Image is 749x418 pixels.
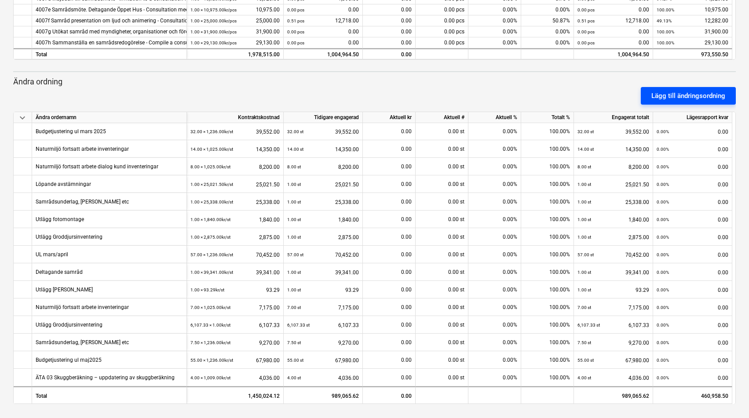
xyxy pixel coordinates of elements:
[521,316,574,334] div: 100.00%
[287,281,359,299] div: 93.29
[416,246,468,263] div: 0.00 st
[366,351,412,369] div: 0.00
[190,298,280,316] div: 7,175.00
[657,140,728,158] div: 0.00
[651,90,725,102] div: Lägg till ändringsordning
[190,252,233,257] small: 57.00 × 1,236.00kr / st
[190,281,280,299] div: 93.29
[577,369,649,387] div: 4,036.00
[366,369,412,386] div: 0.00
[36,211,84,228] div: Utlägg fotomontage
[657,375,669,380] small: 0.00%
[657,263,728,281] div: 0.00
[287,316,359,334] div: 6,107.33
[287,235,301,240] small: 1.00 st
[32,112,187,123] div: Ändra ordernamn
[577,316,649,334] div: 6,107.33
[287,129,303,134] small: 32.00 st
[468,298,521,316] div: 0.00%
[190,316,280,334] div: 6,107.33
[657,252,669,257] small: 0.00%
[416,334,468,351] div: 0.00 st
[468,123,521,140] div: 0.00%
[416,158,468,175] div: 0.00 st
[36,175,91,193] div: Löpande avstämningar
[366,140,412,158] div: 0.00
[190,246,280,264] div: 70,452.00
[521,281,574,298] div: 100.00%
[657,158,728,176] div: 0.00
[657,182,669,187] small: 0.00%
[574,386,653,403] div: 989,065.62
[521,298,574,316] div: 100.00%
[577,147,594,152] small: 14.00 st
[468,158,521,175] div: 0.00%
[366,298,412,316] div: 0.00
[577,37,649,48] div: 0.00
[187,112,284,123] div: Kontraktskostnad
[190,351,280,369] div: 67,980.00
[287,287,301,292] small: 1.00 st
[657,281,728,299] div: 0.00
[577,287,591,292] small: 1.00 st
[657,211,728,229] div: 0.00
[190,228,280,246] div: 2,875.00
[521,15,574,26] div: 50.87%
[657,29,674,34] small: 100.00%
[190,200,233,204] small: 1.00 × 25,338.00kr / st
[36,158,158,175] div: Naturmiljö fortsatt arbete dialog kund inventeringar
[36,15,183,26] div: 4007f Samråd presentation om ljud och animering - Consultation presentation on sound and animation.
[36,351,102,368] div: Budgetjustering ul maj2025
[577,246,649,264] div: 70,452.00
[366,175,412,193] div: 0.00
[190,123,280,141] div: 39,552.00
[577,164,591,169] small: 8.00 st
[190,4,280,15] div: 10,975.00
[657,358,669,363] small: 0.00%
[521,369,574,386] div: 100.00%
[363,48,416,59] div: 0.00
[577,26,649,37] div: 0.00
[416,228,468,246] div: 0.00 st
[657,334,728,352] div: 0.00
[363,386,416,403] div: 0.00
[36,334,129,351] div: Samrådsunderlag, möte etc
[521,26,574,37] div: 0.00%
[366,281,412,298] div: 0.00
[190,375,230,380] small: 4.00 × 1,009.00kr / st
[190,40,237,45] small: 1.00 × 29,130.00kr / pcs
[416,211,468,228] div: 0.00 st
[468,281,521,298] div: 0.00%
[416,193,468,211] div: 0.00 st
[32,386,187,403] div: Total
[416,175,468,193] div: 0.00 st
[657,123,728,141] div: 0.00
[416,26,468,37] div: 0.00 pcs
[287,26,359,37] div: 0.00
[657,129,669,134] small: 0.00%
[36,298,129,316] div: Naturmiljö fortsatt arbete inventeringar
[577,140,649,158] div: 14,350.00
[657,305,669,310] small: 0.00%
[521,193,574,211] div: 100.00%
[416,112,468,123] div: Aktuell #
[287,49,359,60] div: 1,004,964.50
[657,175,728,193] div: 0.00
[577,182,591,187] small: 1.00 st
[287,193,359,211] div: 25,338.00
[287,7,304,12] small: 0.00 pcs
[187,386,284,403] div: 1,450,024.12
[521,175,574,193] div: 100.00%
[287,182,301,187] small: 1.00 st
[366,228,412,246] div: 0.00
[287,263,359,281] div: 39,341.00
[577,375,591,380] small: 4.00 st
[36,140,129,157] div: Naturmiljö fortsatt arbete inventeringar
[190,334,280,352] div: 9,270.00
[468,316,521,334] div: 0.00%
[657,200,669,204] small: 0.00%
[657,351,728,369] div: 0.00
[287,351,359,369] div: 67,980.00
[653,386,732,403] div: 460,958.50
[468,4,521,15] div: 0.00%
